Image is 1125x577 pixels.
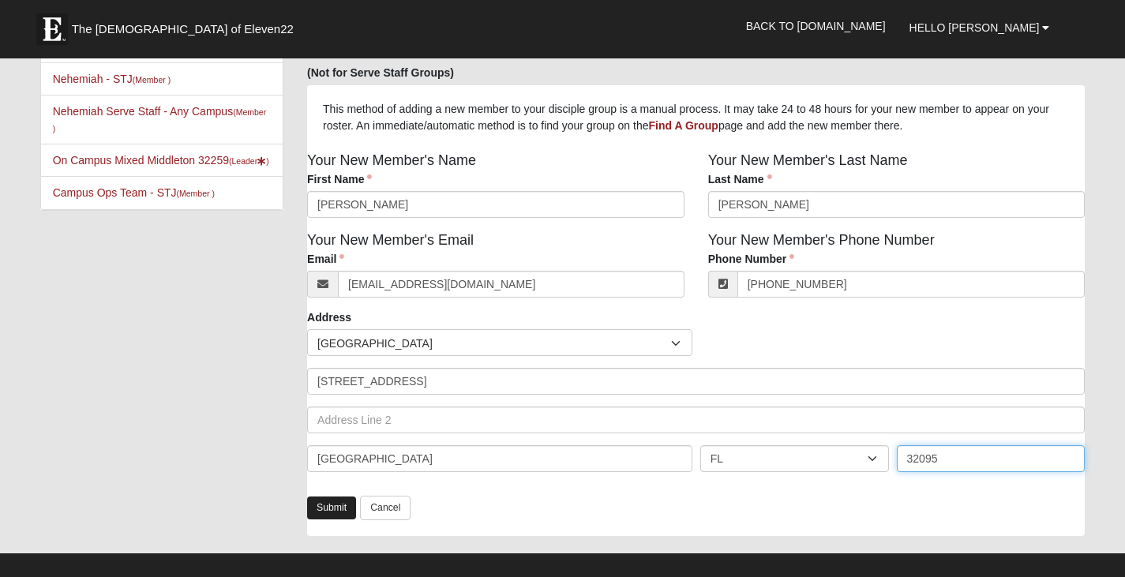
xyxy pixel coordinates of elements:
small: (Member ) [177,189,215,198]
div: Your New Member's Last Name [696,150,1097,230]
input: Zip [897,445,1086,472]
input: City [307,445,692,472]
span: The [DEMOGRAPHIC_DATA] of Eleven22 [72,21,294,37]
a: The [DEMOGRAPHIC_DATA] of Eleven22 [28,6,344,45]
h5: (Not for Serve Staff Groups) [307,66,1085,80]
input: Address Line 1 [307,368,1085,395]
div: Your New Member's Email [295,230,696,309]
label: Email [307,251,344,267]
label: Phone Number [708,251,795,267]
a: Nehemiah - STJ(Member ) [53,73,171,85]
a: Nehemiah Serve Staff - Any Campus(Member ) [53,105,267,134]
span: Hello [PERSON_NAME] [909,21,1040,34]
div: Your New Member's Name [295,150,696,230]
a: Find A Group [649,119,718,132]
img: Eleven22 logo [36,13,68,45]
span: page and add the new member there. [718,119,903,132]
a: Hello [PERSON_NAME] [898,8,1062,47]
label: First Name [307,171,372,187]
label: Last Name [708,171,772,187]
a: Back to [DOMAIN_NAME] [734,6,898,46]
label: Address [307,309,351,325]
input: Address Line 2 [307,407,1085,433]
div: Your New Member's Phone Number [696,230,1097,309]
a: Submit [307,496,356,519]
span: This method of adding a new member to your disciple group is a manual process. It may take 24 to ... [323,103,1049,132]
a: Campus Ops Team - STJ(Member ) [53,186,215,199]
small: (Leader ) [229,156,269,166]
a: On Campus Mixed Middleton 32259(Leader) [53,154,269,167]
small: (Member ) [133,75,171,84]
span: [GEOGRAPHIC_DATA] [317,330,671,357]
a: Cancel [360,496,411,520]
